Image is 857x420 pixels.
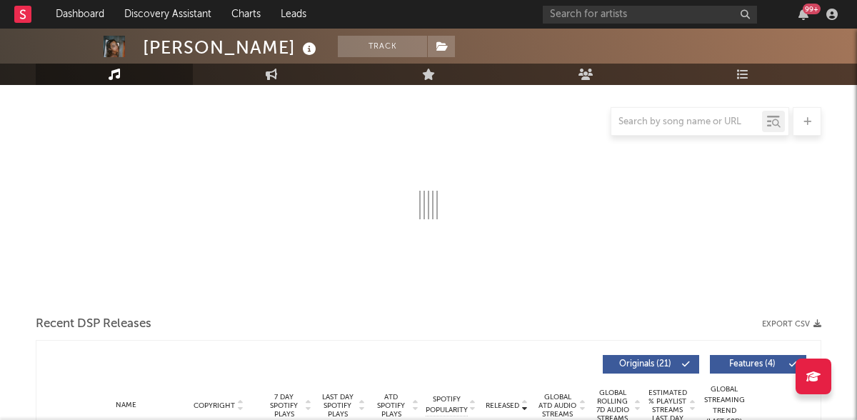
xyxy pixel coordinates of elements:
button: Features(4) [710,355,806,374]
span: Last Day Spotify Plays [319,393,356,419]
span: Originals ( 21 ) [612,360,678,369]
span: Spotify Popularity [426,394,468,416]
input: Search for artists [543,6,757,24]
span: Global ATD Audio Streams [538,393,577,419]
span: Copyright [194,401,235,410]
button: Track [338,36,427,57]
div: Name [79,400,173,411]
div: [PERSON_NAME] [143,36,320,59]
button: Export CSV [762,320,821,329]
button: 99+ [798,9,808,20]
div: 99 + [803,4,821,14]
span: ATD Spotify Plays [372,393,410,419]
button: Originals(21) [603,355,699,374]
span: Recent DSP Releases [36,316,151,333]
span: 7 Day Spotify Plays [265,393,303,419]
span: Features ( 4 ) [719,360,785,369]
input: Search by song name or URL [611,116,762,128]
span: Released [486,401,519,410]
